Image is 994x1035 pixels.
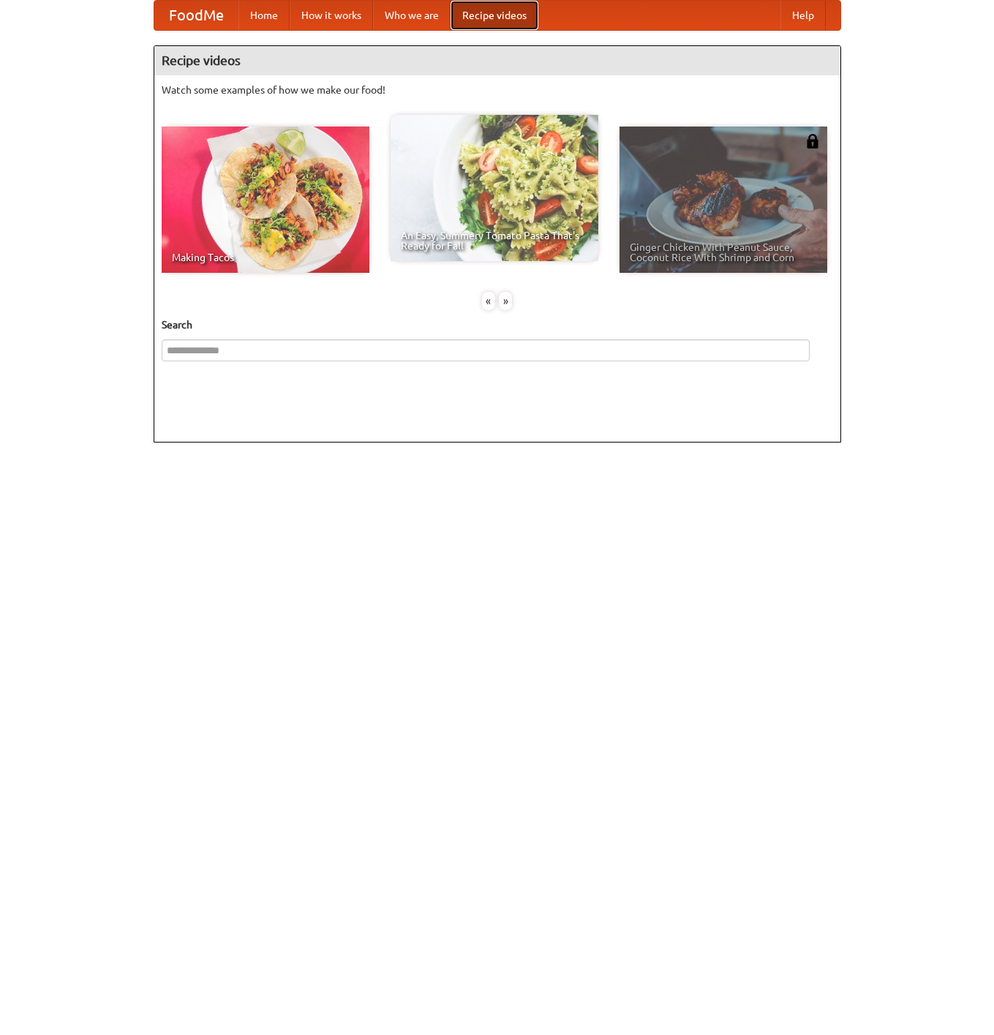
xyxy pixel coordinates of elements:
div: » [499,292,512,310]
h5: Search [162,317,833,332]
span: Making Tacos [172,252,359,263]
a: Help [780,1,826,30]
a: Who we are [373,1,451,30]
h4: Recipe videos [154,46,840,75]
p: Watch some examples of how we make our food! [162,83,833,97]
a: Making Tacos [162,127,369,273]
a: How it works [290,1,373,30]
a: Home [238,1,290,30]
div: « [482,292,495,310]
span: An Easy, Summery Tomato Pasta That's Ready for Fall [401,230,588,251]
a: An Easy, Summery Tomato Pasta That's Ready for Fall [391,115,598,261]
a: Recipe videos [451,1,538,30]
a: FoodMe [154,1,238,30]
img: 483408.png [805,134,820,148]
